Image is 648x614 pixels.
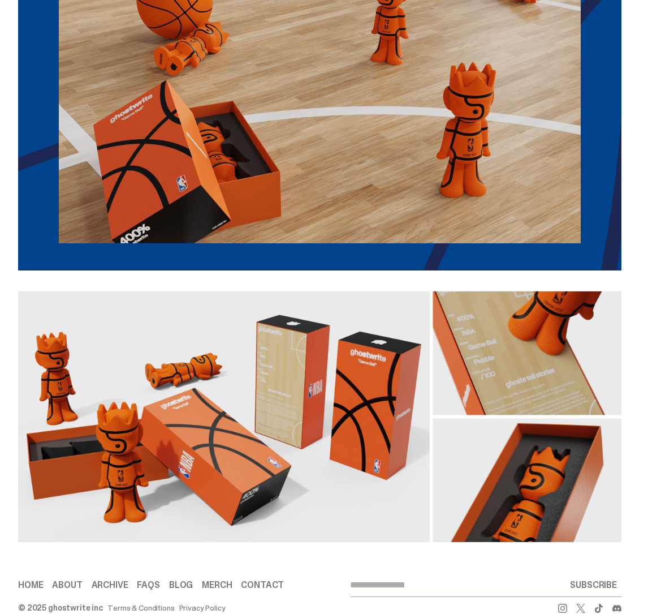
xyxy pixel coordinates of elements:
a: Contact [241,581,284,590]
a: Terms & Conditions [107,604,174,612]
a: About [52,581,82,590]
a: FAQs [137,581,159,590]
img: Packaging%20Grid%20Concept-05%201.png [18,291,621,542]
button: SUBSCRIBE [565,574,621,596]
a: Blog [169,581,193,590]
a: Privacy Policy [179,604,226,612]
a: Archive [92,581,128,590]
div: © 2025 ghostwrite inc [18,604,103,612]
a: Home [18,581,43,590]
a: Merch [202,581,232,590]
